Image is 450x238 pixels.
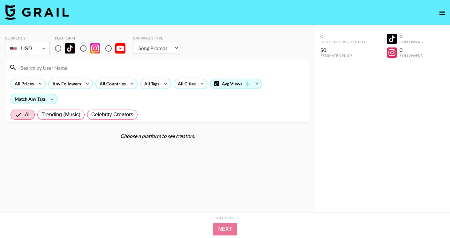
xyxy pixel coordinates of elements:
img: Instagram [90,43,100,54]
div: Choose a platform to see creators. [5,133,310,139]
div: All Prices [11,79,35,89]
div: Any Followers [49,79,82,89]
div: All Cities [174,79,197,89]
button: open drawer [436,6,449,19]
div: Currency [5,36,50,40]
div: 0 [400,33,423,40]
div: Platform [55,36,131,40]
div: Followers [400,53,423,58]
span: Trending (Music) [41,111,80,119]
div: All Tags [140,79,161,89]
div: $0 [320,47,365,53]
div: 0 [400,47,423,53]
div: Step 1 of 2 [216,215,234,220]
span: Celebrity Creators [91,111,133,119]
div: Campaign Type [133,36,179,40]
button: Next [213,223,237,235]
div: Influencers Selected [320,40,365,44]
img: TikTok [65,43,75,54]
img: YouTube [115,43,125,54]
div: Followers [400,40,423,44]
div: 0 [320,33,365,40]
span: All [25,111,31,119]
input: Search by User Name [17,62,306,73]
div: Estimated Price [320,53,365,58]
div: USD [6,43,49,54]
img: Grail Talent [5,4,69,20]
div: All Countries [96,79,127,89]
div: Avg Views [210,79,262,89]
div: Match Any Tags [11,94,57,104]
